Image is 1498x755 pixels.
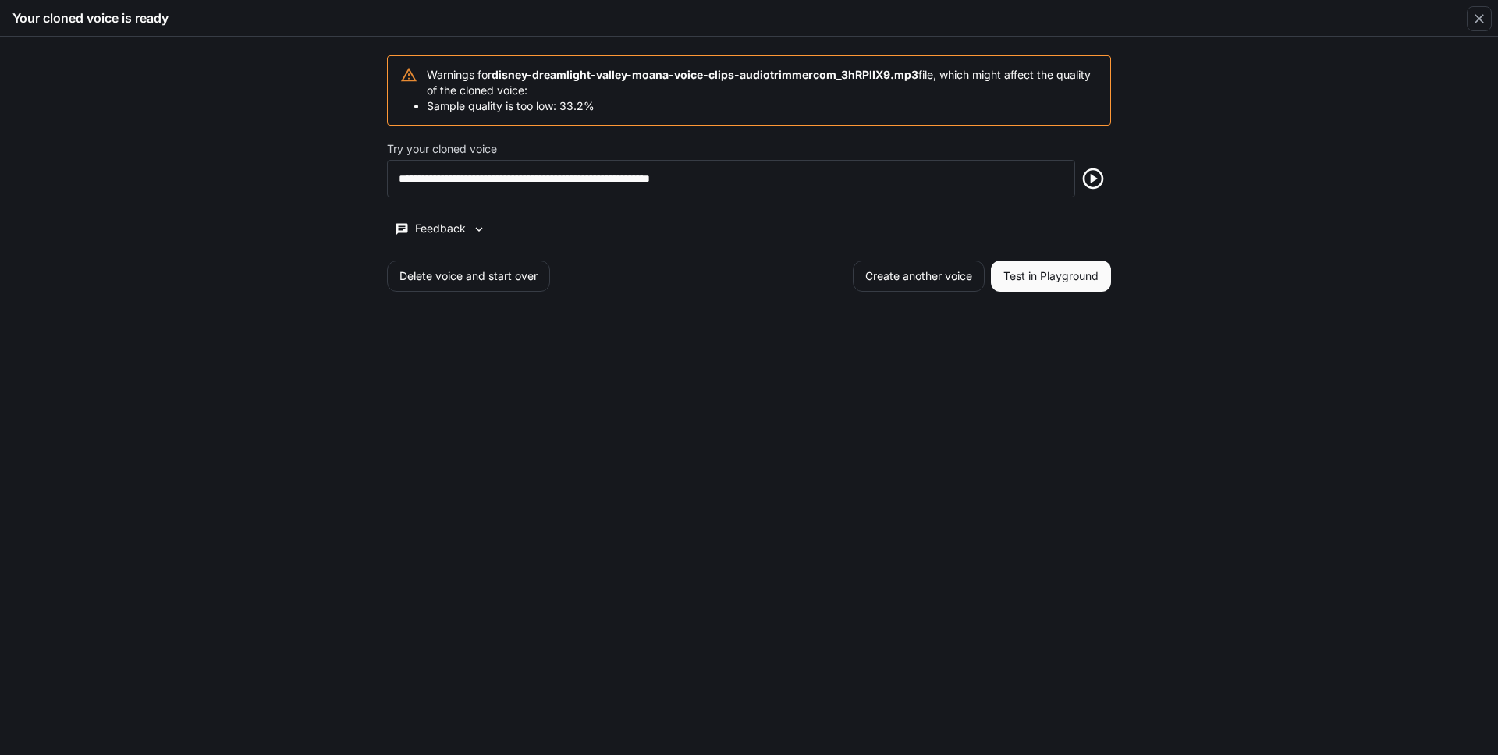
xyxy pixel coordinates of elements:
b: disney-dreamlight-valley-moana-voice-clips-audiotrimmercom_3hRPlIX9.mp3 [492,68,918,81]
h5: Your cloned voice is ready [12,9,169,27]
p: Try your cloned voice [387,144,497,154]
li: Sample quality is too low: 33.2% [427,98,1098,114]
div: Warnings for file, which might affect the quality of the cloned voice: [427,61,1098,120]
button: Feedback [387,216,493,242]
button: Delete voice and start over [387,261,550,292]
button: Create another voice [853,261,985,292]
button: Test in Playground [991,261,1111,292]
